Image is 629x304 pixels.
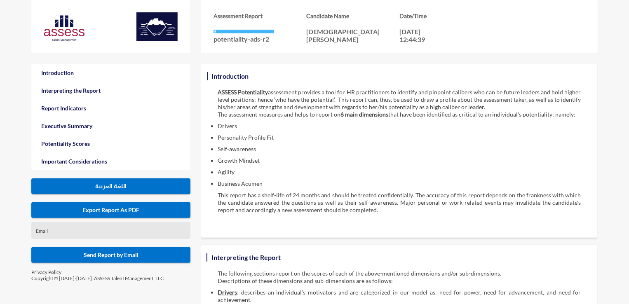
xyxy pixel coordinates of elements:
p: [DATE] 12:44:39 [399,28,437,43]
span: Export Report As PDF [82,206,139,213]
h3: Introduction [209,70,251,82]
span: اللغة العربية [95,183,127,189]
li: Growth Mindset [218,157,581,164]
button: اللغة العربية [31,178,190,194]
img: Assess%20new%20logo-03.svg [44,14,85,43]
a: Important Considerations [31,152,190,170]
strong: Drivers [218,289,237,296]
a: Report Indicators [31,99,190,117]
h3: Candidate Name [307,12,399,19]
button: Send Report by Email [31,247,190,263]
li: Drivers [218,122,581,130]
img: c18e5490-1be3-11ed-ac5f-1d8f5a949683_ASSESS%20Potentiality%20R2 [136,12,178,41]
button: Export Report As PDF [31,202,190,218]
li: : describes an individual’s motivators and are categorized in our model as: need for power, need ... [218,289,581,304]
a: Interpreting the Report [31,82,190,99]
li: Self-awareness [218,145,581,153]
p: Privacy Policy [31,269,190,275]
p: assessment provides a tool for HR practitioners to identify and pinpoint calibers who can be futu... [218,89,581,111]
a: Introduction [31,64,190,82]
p: This report has a shelf-life of 24 months and should be treated confidentially. The accuracy of t... [218,192,581,221]
p: potentiality-ads-r2 [214,35,306,43]
span: Send Report by Email [84,251,138,258]
p: The assessment measures and helps to report on that have been identified as critical to an indivi... [218,111,581,118]
strong: ASSESS Potentiality [218,89,268,96]
p: [DEMOGRAPHIC_DATA][PERSON_NAME] [307,28,399,43]
li: Personality Profile Fit [218,134,581,141]
h3: Interpreting the Report [209,251,283,263]
p: Copyright © [DATE]-[DATE]. ASSESS Talent Management, LLC. [31,275,190,281]
strong: 6 main dimensions [340,111,388,118]
li: Business Acumen [218,180,581,187]
p: The following sections report on the scores of each of the above-mentioned dimensions and/or sub-... [218,270,581,285]
a: Potentiality Scores [31,135,190,152]
h3: Date/Time [399,12,492,19]
li: Agility [218,168,581,176]
a: Executive Summary [31,117,190,135]
h3: Assessment Report [214,12,306,19]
